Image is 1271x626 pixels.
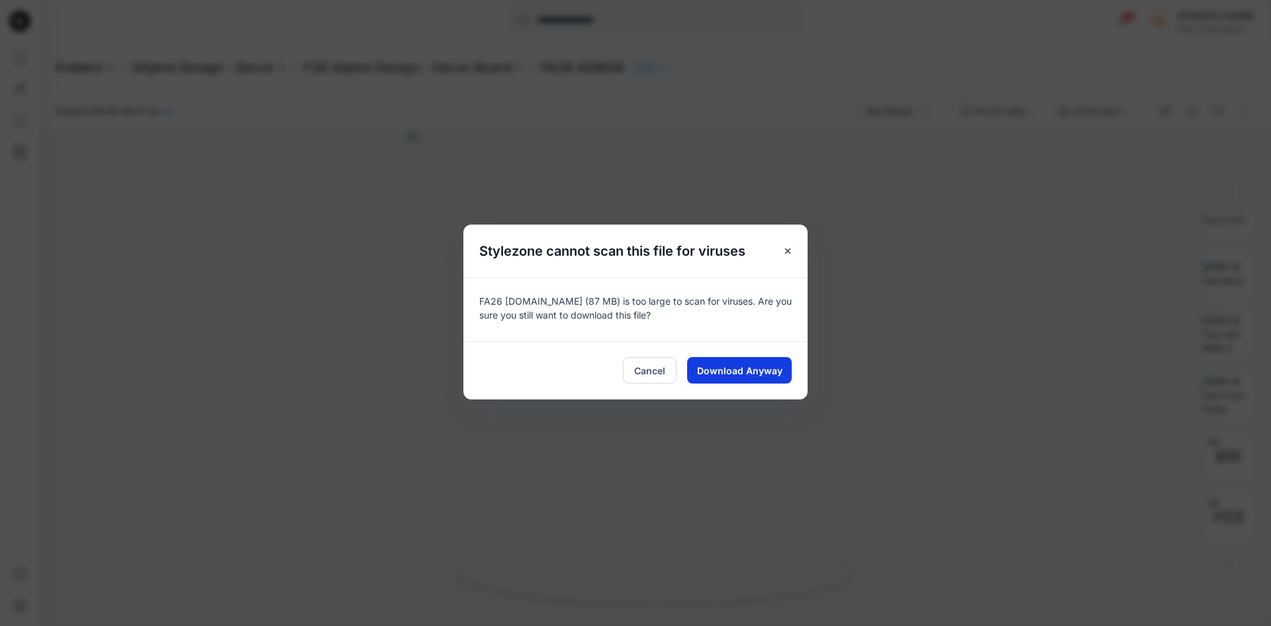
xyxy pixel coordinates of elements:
button: Cancel [623,357,677,384]
span: Cancel [634,364,665,378]
div: FA26 [DOMAIN_NAME] (87 MB) is too large to scan for viruses. Are you sure you still want to downl... [463,278,808,341]
h5: Stylezone cannot scan this file for viruses [463,225,761,278]
button: Download Anyway [687,357,792,384]
button: Close [776,239,800,263]
span: Download Anyway [697,364,782,378]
